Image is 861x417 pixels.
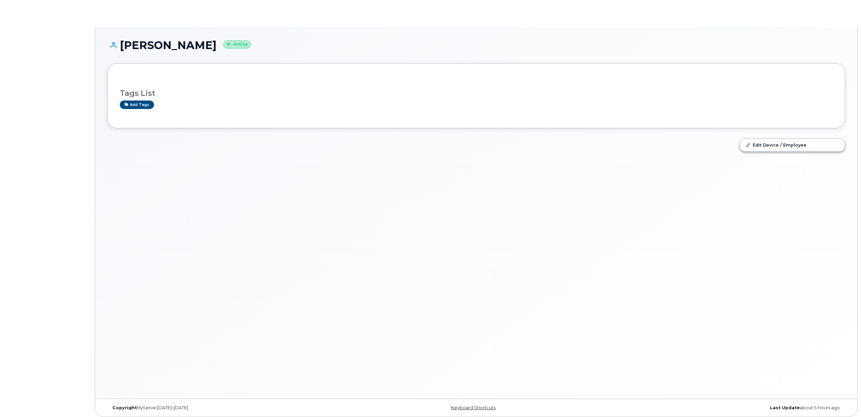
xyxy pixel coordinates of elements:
[107,405,353,411] div: MyServe [DATE]–[DATE]
[740,139,845,151] a: Edit Device / Employee
[451,405,495,410] a: Keyboard Shortcuts
[107,39,845,51] h1: [PERSON_NAME]
[120,101,154,109] a: Add tags
[120,89,833,97] h3: Tags List
[770,405,800,410] strong: Last Update
[223,41,251,48] small: Active
[112,405,137,410] strong: Copyright
[599,405,845,411] div: about 5 hours ago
